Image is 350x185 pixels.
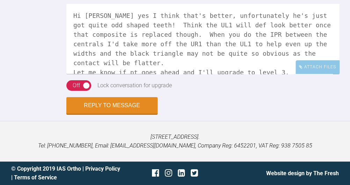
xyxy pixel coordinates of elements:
div: Lock conversation for upgrade [97,81,172,90]
div: Attach Files [296,60,340,74]
textarea: Hi [PERSON_NAME] yes I think that's better, unfortunately he's just got quite odd shaped teeth! T... [66,4,340,74]
a: Terms of Service [14,174,57,181]
p: [STREET_ADDRESS]. Tel: [PHONE_NUMBER], Email: [EMAIL_ADDRESS][DOMAIN_NAME], Company Reg: 6452201,... [11,132,339,150]
button: Reply to Message [66,97,158,114]
a: Privacy Policy [85,165,120,172]
a: Website design by The Fresh [266,170,339,177]
div: Off [73,81,80,90]
div: © Copyright 2019 IAS Ortho | | [11,164,121,182]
